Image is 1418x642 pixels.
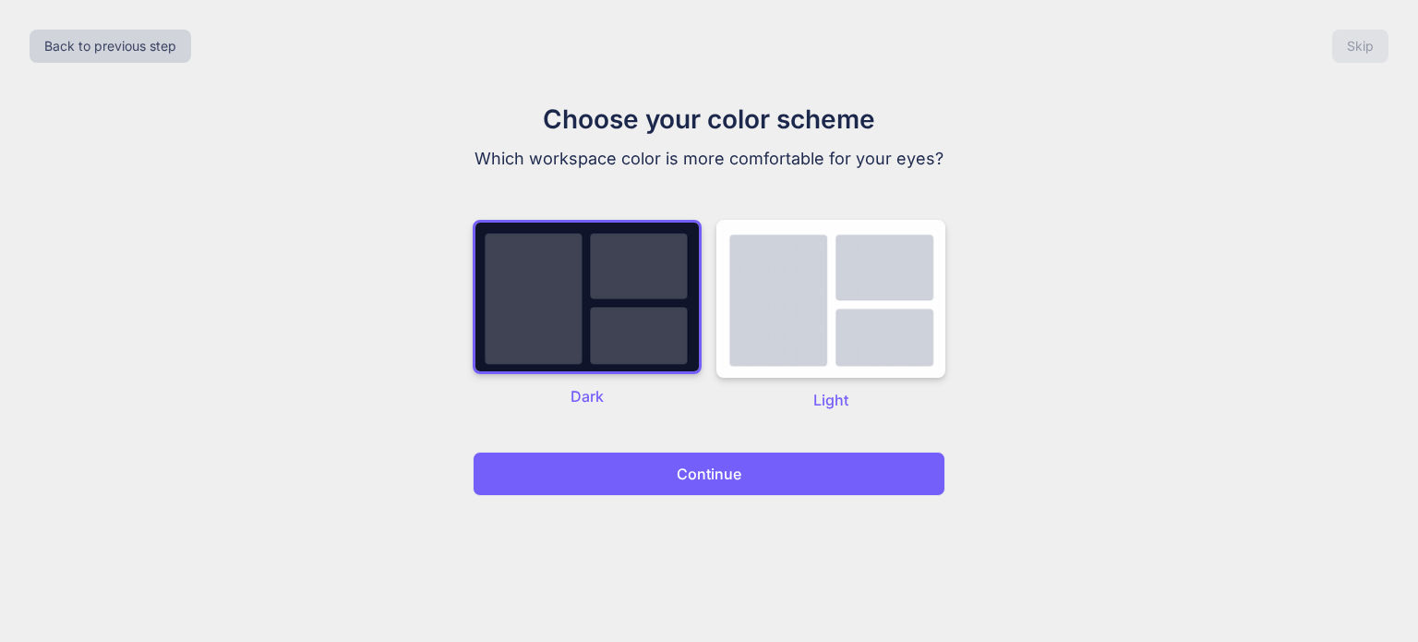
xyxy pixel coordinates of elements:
[716,220,945,378] img: dark
[30,30,191,63] button: Back to previous step
[473,385,702,407] p: Dark
[399,100,1019,139] h1: Choose your color scheme
[473,220,702,374] img: dark
[677,463,741,485] p: Continue
[1332,30,1388,63] button: Skip
[399,146,1019,172] p: Which workspace color is more comfortable for your eyes?
[473,452,945,496] button: Continue
[716,389,945,411] p: Light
